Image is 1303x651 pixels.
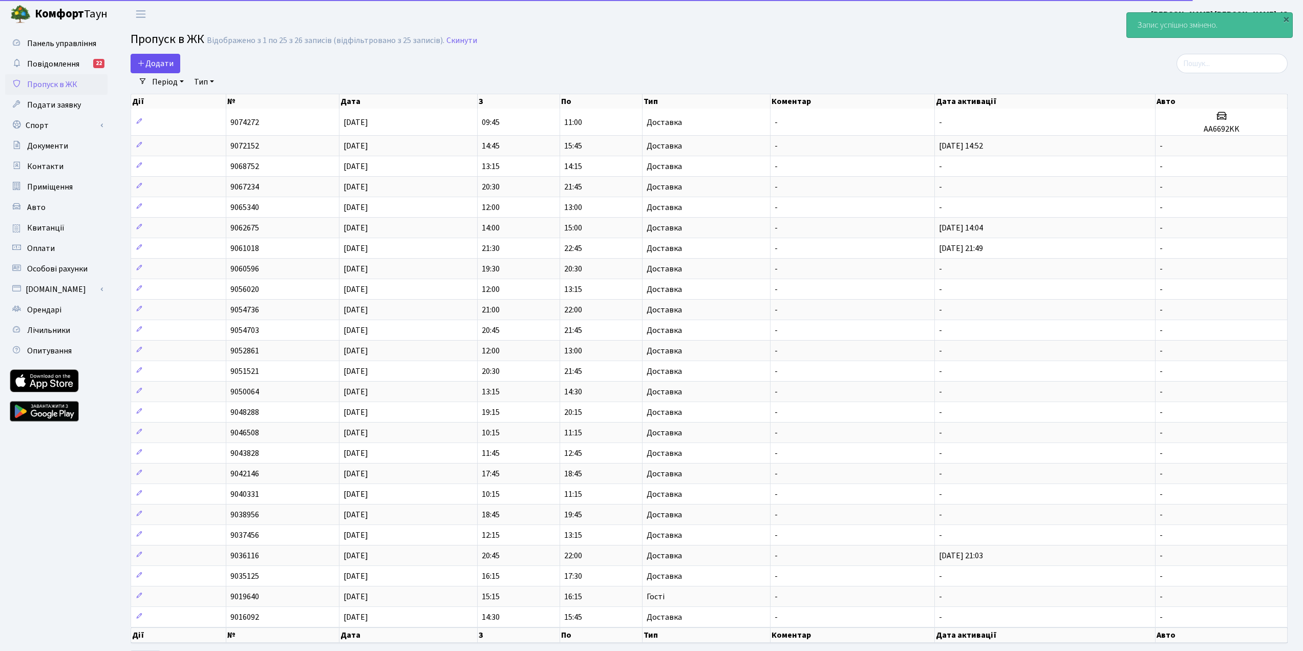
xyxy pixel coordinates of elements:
span: Панель управління [27,38,96,49]
th: Коментар [771,94,934,109]
span: 12:15 [482,530,500,541]
span: - [939,304,942,316]
span: 9050064 [230,386,259,397]
span: - [775,284,778,295]
span: - [939,509,942,520]
span: - [1160,612,1163,623]
span: - [939,612,942,623]
th: Тип [643,94,771,109]
span: - [775,530,778,541]
span: 09:45 [482,117,500,128]
span: [DATE] [344,140,368,152]
span: 9048288 [230,407,259,418]
span: 13:15 [564,530,582,541]
span: Оплати [27,243,55,254]
a: Квитанції [5,218,108,238]
th: № [226,627,339,643]
span: - [939,571,942,582]
span: Документи [27,140,68,152]
a: Тип [190,73,218,91]
th: Авто [1156,627,1288,643]
span: 9062675 [230,222,259,234]
span: Доставка [647,511,682,519]
th: По [560,94,643,109]
span: Орендарі [27,304,61,316]
span: 20:30 [482,366,500,377]
span: [DATE] 14:04 [939,222,983,234]
th: Дії [131,627,226,643]
span: [DATE] [344,222,368,234]
a: Додати [131,54,180,73]
span: - [939,530,942,541]
span: 13:15 [482,161,500,172]
a: Опитування [5,341,108,361]
th: Коментар [771,627,934,643]
span: 19:15 [482,407,500,418]
span: 9054736 [230,304,259,316]
span: - [775,222,778,234]
span: 12:00 [482,345,500,356]
span: Доставка [647,142,682,150]
span: [DATE] 21:49 [939,243,983,254]
span: - [939,181,942,193]
span: Доставка [647,326,682,334]
span: Особові рахунки [27,263,88,275]
span: - [1160,591,1163,602]
a: Орендарі [5,300,108,320]
button: Переключити навігацію [128,6,154,23]
span: Доставка [647,470,682,478]
a: Спорт [5,115,108,136]
th: Тип [643,627,771,643]
span: [DATE] [344,304,368,316]
span: 9019640 [230,591,259,602]
a: [PERSON_NAME] [PERSON_NAME]. Ю. [1151,8,1291,20]
span: 9065340 [230,202,259,213]
span: - [1160,243,1163,254]
span: 22:00 [564,550,582,561]
span: - [939,161,942,172]
th: Дата [339,627,478,643]
span: [DATE] [344,202,368,213]
span: [DATE] [344,489,368,500]
span: [DATE] [344,448,368,459]
span: - [1160,468,1163,479]
span: 15:45 [564,612,582,623]
span: 9036116 [230,550,259,561]
span: - [939,427,942,438]
span: 16:15 [564,591,582,602]
span: - [939,407,942,418]
span: - [775,550,778,561]
span: [DATE] [344,117,368,128]
span: - [939,345,942,356]
span: [DATE] [344,181,368,193]
span: 15:45 [564,140,582,152]
a: Контакти [5,156,108,177]
a: Пропуск в ЖК [5,74,108,95]
span: - [939,489,942,500]
span: 10:15 [482,427,500,438]
a: Авто [5,197,108,218]
span: Повідомлення [27,58,79,70]
span: 9061018 [230,243,259,254]
span: 9046508 [230,427,259,438]
a: Лічильники [5,320,108,341]
th: Дата активації [935,94,1156,109]
span: - [1160,345,1163,356]
span: 12:00 [482,202,500,213]
a: Особові рахунки [5,259,108,279]
a: Оплати [5,238,108,259]
span: - [939,386,942,397]
span: Доставка [647,367,682,375]
span: 9051521 [230,366,259,377]
span: 9037456 [230,530,259,541]
span: [DATE] [344,550,368,561]
span: Гості [647,593,665,601]
span: 9035125 [230,571,259,582]
h5: AA6692KK [1160,124,1283,134]
span: - [775,304,778,316]
div: Запис успішно змінено. [1127,13,1292,37]
span: 12:45 [564,448,582,459]
span: Доставка [647,203,682,212]
a: Подати заявку [5,95,108,115]
b: Комфорт [35,6,84,22]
